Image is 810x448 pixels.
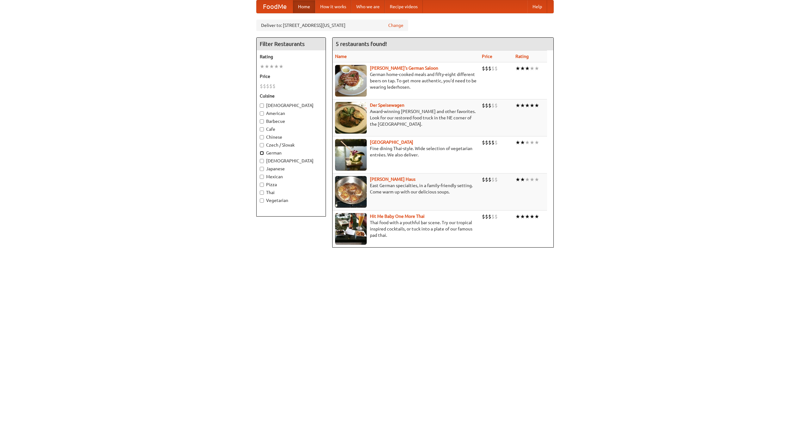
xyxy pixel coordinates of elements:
li: ★ [260,63,265,70]
li: $ [491,176,495,183]
input: Barbecue [260,119,264,123]
label: Czech / Slovak [260,142,322,148]
label: Vegetarian [260,197,322,204]
input: Japanese [260,167,264,171]
h5: Cuisine [260,93,322,99]
li: $ [495,139,498,146]
label: Mexican [260,174,322,180]
label: Barbecue [260,118,322,124]
a: [PERSON_NAME] Haus [370,177,415,182]
li: $ [482,139,485,146]
img: satay.jpg [335,139,367,171]
b: Der Speisewagen [370,103,404,108]
li: ★ [525,176,530,183]
li: ★ [530,65,534,72]
li: ★ [534,213,539,220]
p: Fine dining Thai-style. Wide selection of vegetarian entrées. We also deliver. [335,145,477,158]
li: ★ [269,63,274,70]
h4: Filter Restaurants [257,38,326,50]
li: ★ [520,65,525,72]
a: Change [388,22,403,28]
li: $ [482,176,485,183]
input: Mexican [260,175,264,179]
li: ★ [534,139,539,146]
p: Thai food with a youthful bar scene. Try our tropical inspired cocktails, or tuck into a plate of... [335,219,477,238]
a: Recipe videos [385,0,423,13]
label: German [260,150,322,156]
input: [DEMOGRAPHIC_DATA] [260,104,264,108]
li: ★ [525,213,530,220]
li: ★ [525,139,530,146]
b: Hit Me Baby One More Thai [370,214,425,219]
label: Pizza [260,181,322,188]
li: ★ [534,65,539,72]
label: [DEMOGRAPHIC_DATA] [260,102,322,109]
li: ★ [530,102,534,109]
li: $ [485,102,488,109]
a: Price [482,54,492,59]
li: $ [263,83,266,90]
p: Award-winning [PERSON_NAME] and other favorites. Look for our restored food truck in the NE corne... [335,108,477,127]
li: ★ [530,176,534,183]
input: American [260,111,264,116]
li: ★ [515,139,520,146]
a: Rating [515,54,529,59]
li: ★ [520,176,525,183]
input: Chinese [260,135,264,139]
li: $ [485,213,488,220]
li: ★ [525,65,530,72]
li: ★ [520,213,525,220]
li: $ [488,213,491,220]
img: speisewagen.jpg [335,102,367,134]
li: ★ [274,63,279,70]
li: ★ [520,139,525,146]
label: Chinese [260,134,322,140]
a: FoodMe [257,0,293,13]
li: $ [495,176,498,183]
li: $ [260,83,263,90]
li: $ [495,65,498,72]
input: Cafe [260,127,264,131]
li: ★ [515,65,520,72]
li: $ [485,176,488,183]
li: $ [488,176,491,183]
li: ★ [534,102,539,109]
li: $ [485,139,488,146]
li: $ [266,83,269,90]
li: $ [488,102,491,109]
input: Pizza [260,183,264,187]
li: $ [491,213,495,220]
a: [PERSON_NAME]'s German Saloon [370,66,438,71]
input: German [260,151,264,155]
li: ★ [530,213,534,220]
label: [DEMOGRAPHIC_DATA] [260,158,322,164]
li: ★ [515,102,520,109]
li: $ [491,139,495,146]
p: German home-cooked meals and fifty-eight different beers on tap. To get more authentic, you'd nee... [335,71,477,90]
li: ★ [515,213,520,220]
input: Thai [260,191,264,195]
b: [GEOGRAPHIC_DATA] [370,140,413,145]
p: East German specialties, in a family-friendly setting. Come warm up with our delicious soups. [335,182,477,195]
label: Japanese [260,166,322,172]
li: $ [491,102,495,109]
li: $ [269,83,272,90]
li: ★ [515,176,520,183]
label: Cafe [260,126,322,132]
li: ★ [520,102,525,109]
li: ★ [265,63,269,70]
li: ★ [279,63,283,70]
a: How it works [315,0,351,13]
li: $ [491,65,495,72]
a: Who we are [351,0,385,13]
li: ★ [525,102,530,109]
li: $ [482,65,485,72]
li: $ [495,213,498,220]
li: $ [482,102,485,109]
img: babythai.jpg [335,213,367,245]
li: ★ [530,139,534,146]
input: Czech / Slovak [260,143,264,147]
input: Vegetarian [260,199,264,203]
